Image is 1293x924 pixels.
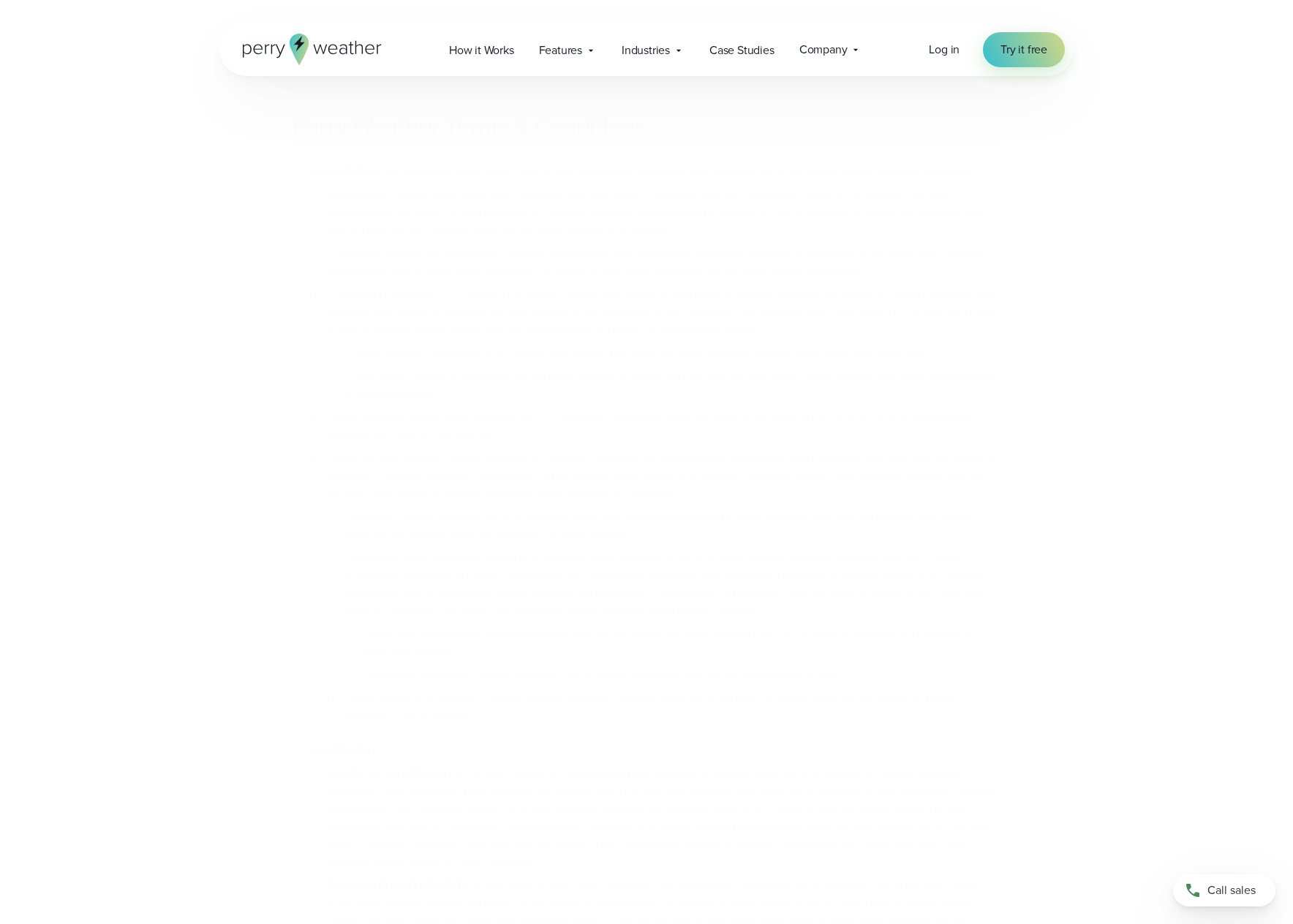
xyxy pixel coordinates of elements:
[1207,882,1256,899] span: Call sales
[539,42,582,59] span: Features
[437,35,527,65] a: How it Works
[697,35,787,65] a: Case Studies
[983,32,1065,67] a: Try it free
[929,41,960,58] span: Log in
[709,42,774,59] span: Case Studies
[622,42,670,59] span: Industries
[1173,874,1275,906] a: Call sales
[799,41,848,58] span: Company
[929,41,960,58] a: Log in
[1000,41,1047,58] span: Try it free
[449,42,514,59] span: How it Works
